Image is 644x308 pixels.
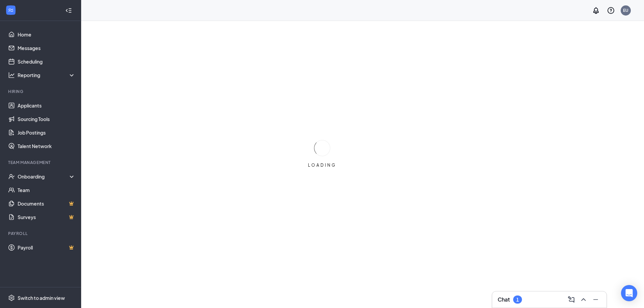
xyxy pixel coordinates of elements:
[7,7,14,14] svg: WorkstreamLogo
[8,173,15,180] svg: UserCheck
[18,41,75,55] a: Messages
[516,297,519,303] div: 1
[566,294,577,305] button: ComposeMessage
[18,55,75,68] a: Scheduling
[590,294,601,305] button: Minimize
[8,72,15,78] svg: Analysis
[18,210,75,224] a: SurveysCrown
[8,294,15,301] svg: Settings
[8,160,74,165] div: Team Management
[18,241,75,254] a: PayrollCrown
[578,294,589,305] button: ChevronUp
[18,28,75,41] a: Home
[18,197,75,210] a: DocumentsCrown
[592,295,600,304] svg: Minimize
[65,7,72,14] svg: Collapse
[18,126,75,139] a: Job Postings
[18,183,75,197] a: Team
[18,112,75,126] a: Sourcing Tools
[18,139,75,153] a: Talent Network
[305,162,339,168] div: LOADING
[567,295,575,304] svg: ComposeMessage
[607,6,615,15] svg: QuestionInfo
[8,89,74,94] div: Hiring
[498,296,510,303] h3: Chat
[18,173,70,180] div: Onboarding
[592,6,600,15] svg: Notifications
[18,99,75,112] a: Applicants
[8,231,74,236] div: Payroll
[623,7,628,13] div: EU
[18,294,65,301] div: Switch to admin view
[18,72,76,78] div: Reporting
[579,295,588,304] svg: ChevronUp
[621,285,637,301] div: Open Intercom Messenger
